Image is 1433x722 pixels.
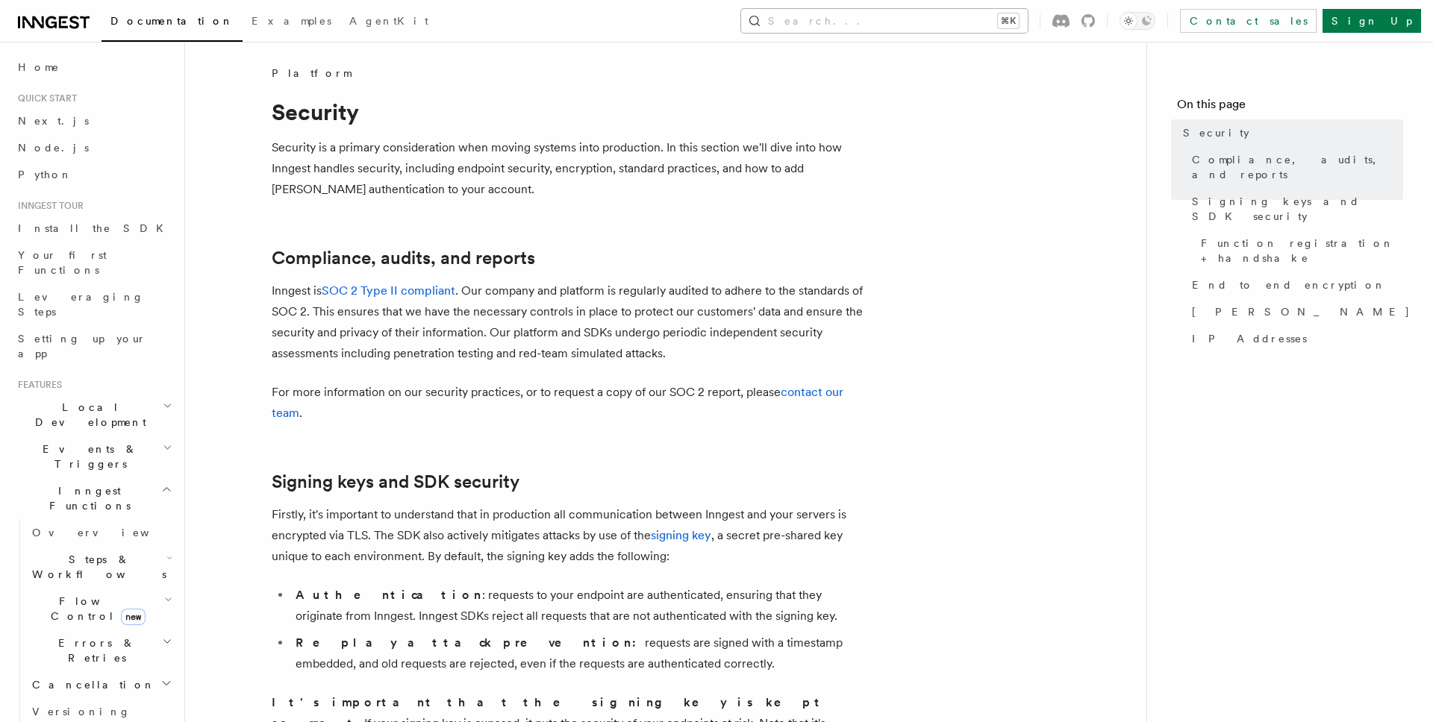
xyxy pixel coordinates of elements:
[12,215,175,242] a: Install the SDK
[18,222,172,234] span: Install the SDK
[26,630,175,671] button: Errors & Retries
[741,9,1028,33] button: Search...⌘K
[12,379,62,391] span: Features
[243,4,340,40] a: Examples
[12,283,175,325] a: Leveraging Steps
[102,4,243,42] a: Documentation
[1195,230,1403,271] a: Function registration + handshake
[26,635,162,665] span: Errors & Retries
[252,15,331,27] span: Examples
[121,609,146,625] span: new
[272,137,869,200] p: Security is a primary consideration when moving systems into production. In this section we'll di...
[322,283,455,298] a: SOC 2 Type II compliant
[1186,146,1403,188] a: Compliance, audits, and reports
[12,54,175,81] a: Home
[12,477,175,519] button: Inngest Functions
[998,13,1019,28] kbd: ⌘K
[291,632,869,674] li: requests are signed with a timestamp embedded, and old requests are rejected, even if the request...
[1186,188,1403,230] a: Signing keys and SDK security
[296,588,482,602] strong: Authentication
[12,92,77,104] span: Quick start
[12,400,163,430] span: Local Development
[1192,331,1307,346] span: IP Addresses
[12,394,175,436] button: Local Development
[12,107,175,134] a: Next.js
[1186,298,1403,325] a: [PERSON_NAME]
[1177,95,1403,119] h4: On this page
[18,60,60,75] span: Home
[1177,119,1403,146] a: Security
[272,382,869,424] p: For more information on our security practices, or to request a copy of our SOC 2 report, please .
[12,161,175,188] a: Python
[12,483,161,513] span: Inngest Functions
[1192,194,1403,224] span: Signing keys and SDK security
[272,98,869,125] h1: Security
[26,519,175,546] a: Overview
[1180,9,1317,33] a: Contact sales
[272,248,535,269] a: Compliance, audits, and reports
[1192,152,1403,182] span: Compliance, audits, and reports
[110,15,234,27] span: Documentation
[1186,271,1403,298] a: End to end encryption
[272,471,519,492] a: Signing keys and SDK security
[18,169,72,180] span: Python
[1186,325,1403,352] a: IP Addresses
[32,706,131,718] span: Versioning
[272,280,869,364] p: Inngest is . Our company and platform is regularly audited to adhere to the standards of SOC 2. T...
[18,142,89,154] span: Node.js
[1183,125,1249,140] span: Security
[18,333,146,360] span: Setting up your app
[26,588,175,630] button: Flow Controlnew
[12,200,84,212] span: Inngest tour
[272,66,351,81] span: Platform
[272,504,869,567] p: Firstly, it's important to understand that in production all communication between Inngest and yo...
[296,635,645,650] strong: Replay attack prevention:
[1192,304,1411,319] span: [PERSON_NAME]
[12,134,175,161] a: Node.js
[349,15,428,27] span: AgentKit
[1201,236,1403,266] span: Function registration + handshake
[18,249,107,276] span: Your first Functions
[26,671,175,698] button: Cancellation
[32,527,186,539] span: Overview
[12,325,175,367] a: Setting up your app
[26,594,164,624] span: Flow Control
[12,436,175,477] button: Events & Triggers
[1120,12,1155,30] button: Toggle dark mode
[18,291,144,318] span: Leveraging Steps
[12,242,175,283] a: Your first Functions
[340,4,437,40] a: AgentKit
[12,442,163,471] span: Events & Triggers
[26,677,155,692] span: Cancellation
[18,115,89,127] span: Next.js
[651,528,711,542] a: signing key
[26,546,175,588] button: Steps & Workflows
[1323,9,1421,33] a: Sign Up
[26,552,166,582] span: Steps & Workflows
[1192,277,1386,292] span: End to end encryption
[291,585,869,627] li: : requests to your endpoint are authenticated, ensuring that they originate from Inngest. Inngest...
